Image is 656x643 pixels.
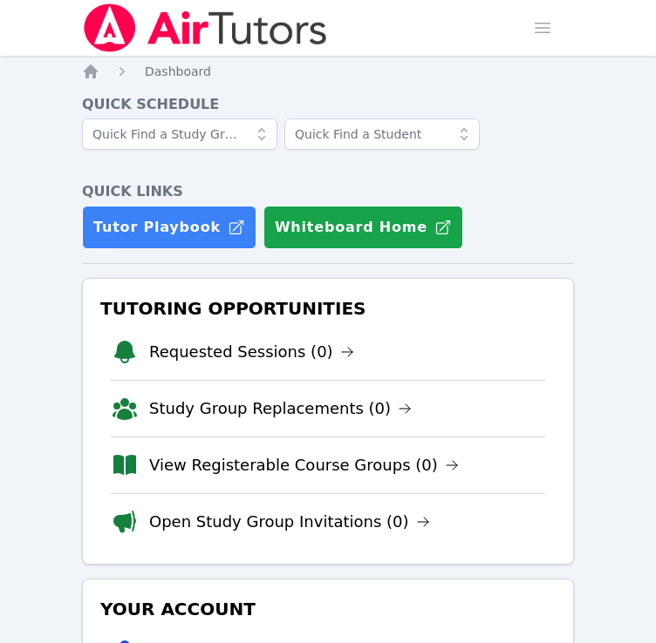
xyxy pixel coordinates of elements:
[145,64,211,78] span: Dashboard
[145,63,211,80] a: Dashboard
[149,340,354,364] a: Requested Sessions (0)
[82,3,329,52] img: Air Tutors
[82,118,277,150] input: Quick Find a Study Group
[97,293,559,324] h3: Tutoring Opportunities
[97,593,559,625] h3: Your Account
[82,63,574,80] nav: Breadcrumb
[82,94,574,115] h4: Quick Schedule
[149,510,430,534] a: Open Study Group Invitations (0)
[82,181,574,202] h4: Quick Links
[82,206,256,249] a: Tutor Playbook
[149,396,412,421] a: Study Group Replacements (0)
[284,118,480,150] input: Quick Find a Student
[149,453,459,477] a: View Registerable Course Groups (0)
[263,206,463,249] button: Whiteboard Home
